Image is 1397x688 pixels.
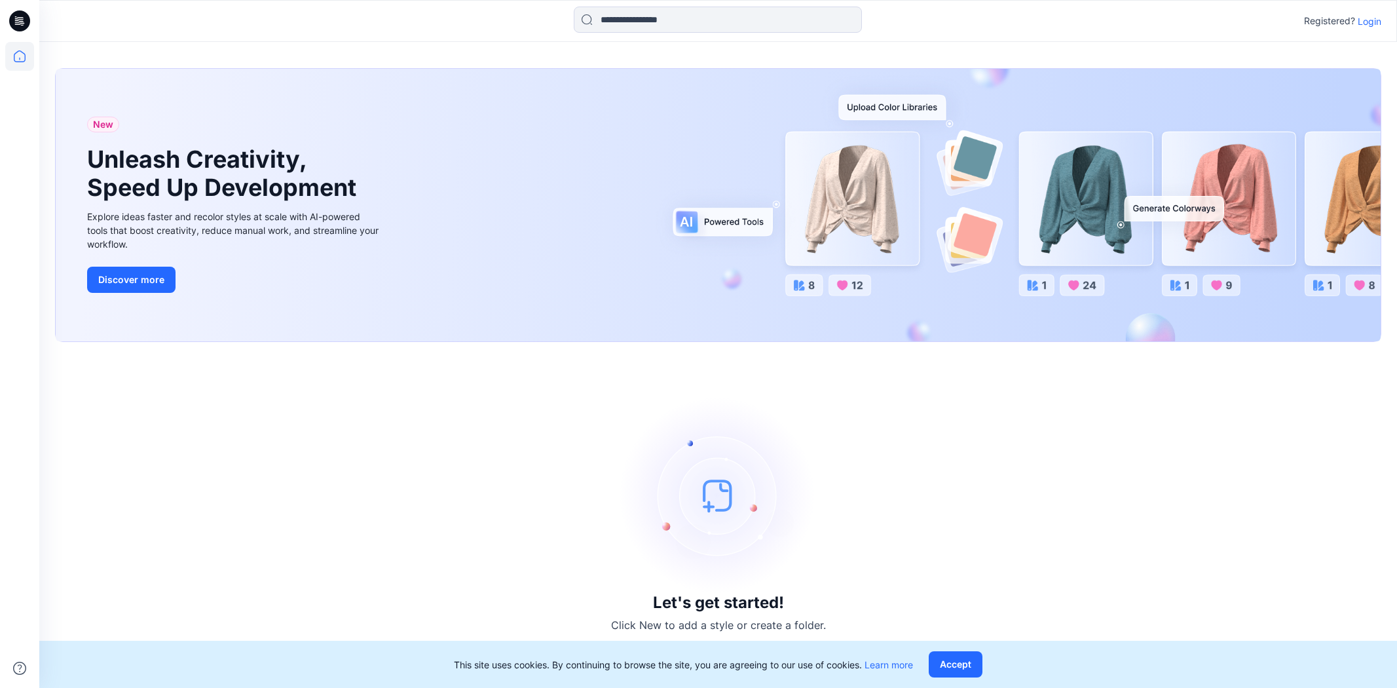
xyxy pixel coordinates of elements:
[87,145,362,202] h1: Unleash Creativity, Speed Up Development
[93,117,113,132] span: New
[1304,13,1355,29] p: Registered?
[87,267,382,293] a: Discover more
[87,267,176,293] button: Discover more
[865,659,913,670] a: Learn more
[611,617,826,633] p: Click New to add a style or create a folder.
[87,210,382,251] div: Explore ideas faster and recolor styles at scale with AI-powered tools that boost creativity, red...
[653,594,784,612] h3: Let's get started!
[454,658,913,672] p: This site uses cookies. By continuing to browse the site, you are agreeing to our use of cookies.
[1358,14,1381,28] p: Login
[620,397,817,594] img: empty-state-image.svg
[929,651,982,678] button: Accept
